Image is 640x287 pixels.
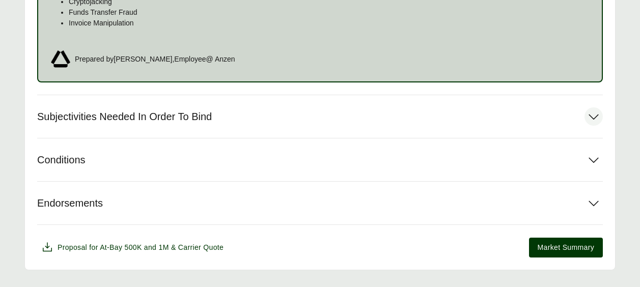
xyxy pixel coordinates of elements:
[58,242,224,253] span: Proposal for
[37,154,86,166] span: Conditions
[37,110,212,123] span: Subjectivities Needed In Order To Bind
[529,238,603,257] button: Market Summary
[69,18,590,28] p: Invoice Manipulation
[37,138,603,181] button: Conditions
[37,182,603,224] button: Endorsements
[75,54,235,65] span: Prepared by [PERSON_NAME] , Employee @ Anzen
[37,237,228,257] button: Proposal for At-Bay 500K and 1M & Carrier Quote
[171,243,224,251] span: & Carrier Quote
[69,7,590,18] p: Funds Transfer Fraud
[538,242,594,253] span: Market Summary
[37,197,103,210] span: Endorsements
[100,243,169,251] span: At-Bay 500K and 1M
[37,95,603,138] button: Subjectivities Needed In Order To Bind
